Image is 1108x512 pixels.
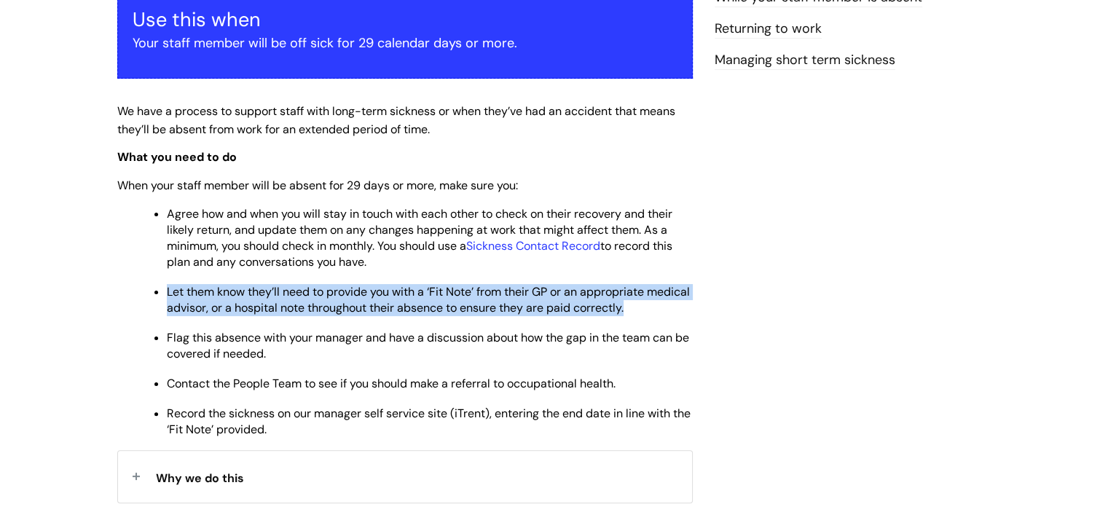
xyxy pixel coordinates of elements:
[167,206,672,269] span: Agree how and when you will stay in touch with each other to check on their recovery and their li...
[167,330,689,361] span: Flag this absence with your manager and have a discussion about how the gap in the team can be co...
[167,284,690,315] span: Let them know they’ll need to provide you with a ‘Fit Note’ from their GP or an appropriate medic...
[133,8,677,31] h3: Use this when
[167,376,616,391] span: Contact the People Team to see if you should make a referral to occupational health.
[156,470,244,486] span: Why we do this
[466,238,600,253] a: Sickness Contact Record
[715,51,895,70] a: Managing short term sickness
[117,103,675,137] span: We have a process to support staff with long-term sickness or when they’ve had an accident that m...
[715,20,822,39] a: Returning to work
[117,149,237,165] span: What you need to do
[133,31,677,55] p: Your staff member will be off sick for 29 calendar days or more.
[117,178,518,193] span: When your staff member will be absent for 29 days or more, make sure you:
[167,406,691,437] span: Record the sickness on our manager self service site (iTrent), entering the end date in line with...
